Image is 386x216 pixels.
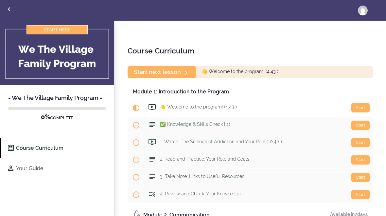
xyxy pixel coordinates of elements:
[160,156,249,162] span: 2. Read and Practice: Your Role and Goals
[128,134,373,151] a: Start 1. Watch: The Science of Addiction and Your Role (10:46 )
[160,191,241,196] span: 4. Review and Check: Your Knowledge
[351,173,370,182] div: Start
[351,155,370,165] div: Start
[202,69,278,74] span: 👋 Welcome to the program! (4:43 )
[41,113,50,121] span: 0%
[351,138,370,147] div: Start
[128,66,196,78] a: Start next lesson
[128,99,373,116] a: Current item Start 👋 Welcome to the program! (4:43 )
[160,104,237,109] span: 👋 Welcome to the program! (4:43 )
[351,121,370,130] div: Start
[128,169,373,186] a: Start 3. Take Note: Links to Useful Resources
[5,5,13,13] svg: Back to courses
[128,99,145,116] span: Current item
[128,151,373,168] a: Start 2. Read and Practice: Your Role and Goals
[351,190,370,199] div: Start
[0,0,18,20] a: Back to courses
[160,139,282,144] span: 1. Watch: The Science of Addiction and Your Role (10:46 )
[128,45,373,56] h2: Course Curriculum
[160,122,230,127] span: ✅ Knowledge & Skills Check list
[1,159,114,179] a: Your Guide
[8,113,106,122] div: COMPLETE
[351,103,370,112] div: Start
[128,186,373,203] a: Start 4. Review and Check: Your Knowledge
[128,117,373,134] a: Start ✅ Knowledge & Skills Check list
[358,6,368,15] img: maryesteindl@gmail.com
[160,174,244,179] span: 3. Take Note: Links to Useful Resources
[1,138,114,158] a: Course Curriculum
[128,85,373,99] div: Module 1: Introduction to the Program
